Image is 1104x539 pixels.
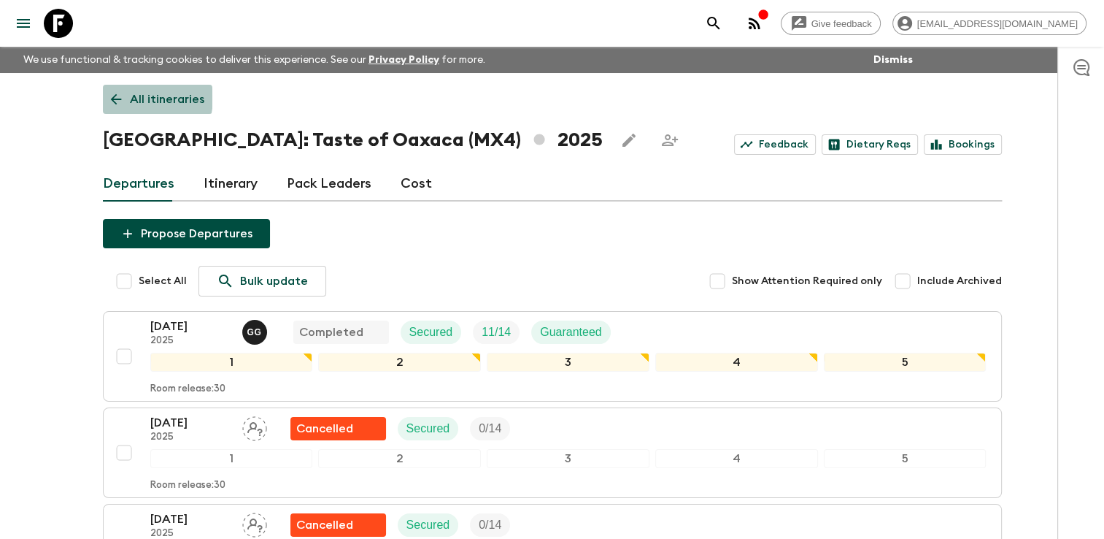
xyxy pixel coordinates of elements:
[892,12,1086,35] div: [EMAIL_ADDRESS][DOMAIN_NAME]
[139,274,187,288] span: Select All
[150,480,225,492] p: Room release: 30
[296,420,353,437] p: Cancelled
[470,513,510,537] div: Trip Fill
[870,50,916,70] button: Dismiss
[287,167,371,202] a: Pack Leaders
[290,417,386,440] div: Flash Pack cancellation
[318,449,481,468] div: 2
[103,85,212,114] a: All itineraries
[198,266,326,297] a: Bulk update
[318,353,481,372] div: 2
[150,414,231,432] p: [DATE]
[290,513,386,537] div: Flash Pack cancellation
[401,167,432,202] a: Cost
[406,420,450,437] p: Secured
[614,126,644,155] button: Edit this itinerary
[103,408,1002,498] button: [DATE]2025Assign pack leaderFlash Pack cancellationSecuredTrip Fill12345Room release:30
[655,126,684,155] span: Share this itinerary
[242,517,267,529] span: Assign pack leader
[150,318,231,335] p: [DATE]
[482,324,511,341] p: 11 / 14
[924,134,1002,155] a: Bookings
[917,274,1002,288] span: Include Archived
[240,272,308,290] p: Bulk update
[150,432,231,443] p: 2025
[398,513,459,537] div: Secured
[103,126,603,155] h1: [GEOGRAPHIC_DATA]: Taste of Oaxaca (MX4) 2025
[734,134,816,155] a: Feedback
[150,335,231,347] p: 2025
[150,511,231,528] p: [DATE]
[479,420,501,437] p: 0 / 14
[781,12,881,35] a: Give feedback
[473,321,520,344] div: Trip Fill
[18,47,491,73] p: We use functional & tracking cookies to deliver this experience. See our for more.
[824,449,987,468] div: 5
[699,9,728,38] button: search adventures
[401,321,462,344] div: Secured
[470,417,510,440] div: Trip Fill
[9,9,38,38] button: menu
[487,449,649,468] div: 3
[103,219,270,248] button: Propose Departures
[204,167,258,202] a: Itinerary
[150,449,313,468] div: 1
[803,18,880,29] span: Give feedback
[824,353,987,372] div: 5
[150,383,225,395] p: Room release: 30
[822,134,918,155] a: Dietary Reqs
[103,167,174,202] a: Departures
[655,449,818,468] div: 4
[406,516,450,534] p: Secured
[909,18,1086,29] span: [EMAIL_ADDRESS][DOMAIN_NAME]
[487,353,649,372] div: 3
[299,324,363,341] p: Completed
[655,353,818,372] div: 4
[479,516,501,534] p: 0 / 14
[732,274,882,288] span: Show Attention Required only
[296,516,353,534] p: Cancelled
[242,324,270,336] span: Gerardo Guerrero Mata
[130,91,204,108] p: All itineraries
[368,55,439,65] a: Privacy Policy
[150,353,313,372] div: 1
[398,417,459,440] div: Secured
[103,311,1002,402] button: [DATE]2025Gerardo Guerrero MataCompletedSecuredTrip FillGuaranteed12345Room release:30
[242,421,267,432] span: Assign pack leader
[540,324,602,341] p: Guaranteed
[409,324,453,341] p: Secured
